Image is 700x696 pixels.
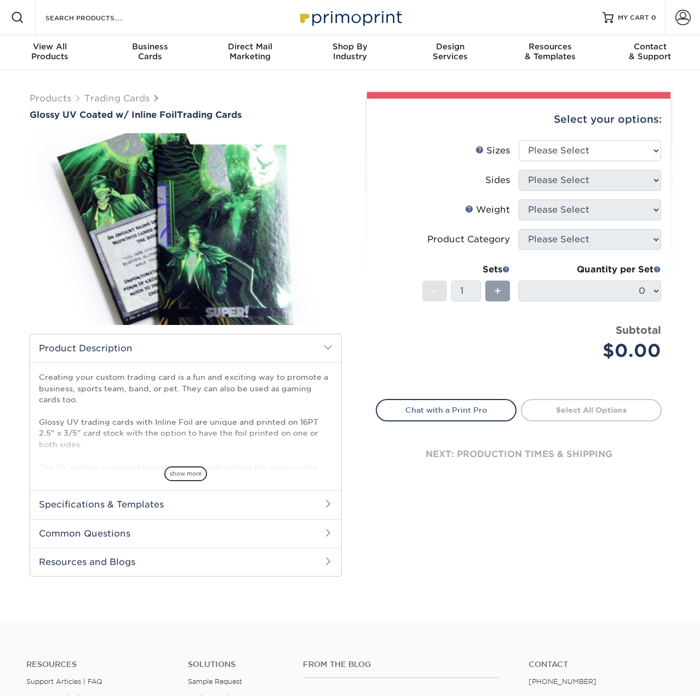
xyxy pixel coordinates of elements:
div: Sets [422,263,510,276]
div: Weight [465,203,510,216]
span: Design [400,42,500,52]
a: Trading Cards [84,93,150,104]
p: Creating your custom trading card is a fun and exciting way to promote a business, sports team, b... [39,372,332,494]
input: SEARCH PRODUCTS..... [44,11,151,24]
h2: Specifications & Templates [30,490,341,518]
a: Resources& Templates [500,35,600,70]
div: Services [400,42,500,61]
a: Contact [529,660,674,669]
a: Chat with a Print Pro [376,399,517,421]
span: - [432,283,437,299]
h4: From the Blog [303,660,499,669]
a: Contact& Support [600,35,700,70]
a: Direct MailMarketing [200,35,300,70]
span: Contact [600,42,700,52]
h4: Solutions [188,660,286,669]
a: Products [30,93,71,104]
div: Select your options: [376,99,662,140]
strong: Subtotal [616,324,661,336]
span: Glossy UV Coated w/ Inline Foil [30,110,177,120]
h2: Common Questions [30,519,341,547]
span: Shop By [300,42,400,52]
h4: Resources [26,660,171,669]
img: Glossy UV Coated w/ Inline Foil 01 [30,121,342,337]
span: Business [100,42,200,52]
div: & Support [600,42,700,61]
a: DesignServices [400,35,500,70]
a: Shop ByIndustry [300,35,400,70]
h2: Product Description [30,334,341,362]
span: Direct Mail [200,42,300,52]
a: BusinessCards [100,35,200,70]
div: Sizes [475,144,510,157]
h2: Resources and Blogs [30,547,341,576]
span: 0 [651,14,656,21]
div: Product Category [427,233,510,246]
div: next: production times & shipping [376,421,662,487]
div: Sides [485,174,510,187]
h1: Trading Cards [30,110,342,120]
div: Cards [100,42,200,61]
div: & Templates [500,42,600,61]
div: Marketing [200,42,300,61]
span: Resources [500,42,600,52]
div: $0.00 [527,338,661,364]
img: Primoprint [295,5,405,29]
a: Glossy UV Coated w/ Inline FoilTrading Cards [30,110,342,120]
span: show more [164,466,207,481]
span: + [494,283,501,299]
a: [PHONE_NUMBER] [529,677,596,686]
div: Quantity per Set [519,263,661,276]
a: Support Articles | FAQ [26,677,102,686]
a: Sample Request [188,677,242,686]
div: Industry [300,42,400,61]
a: Select All Options [521,399,662,421]
span: MY CART [618,13,649,22]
